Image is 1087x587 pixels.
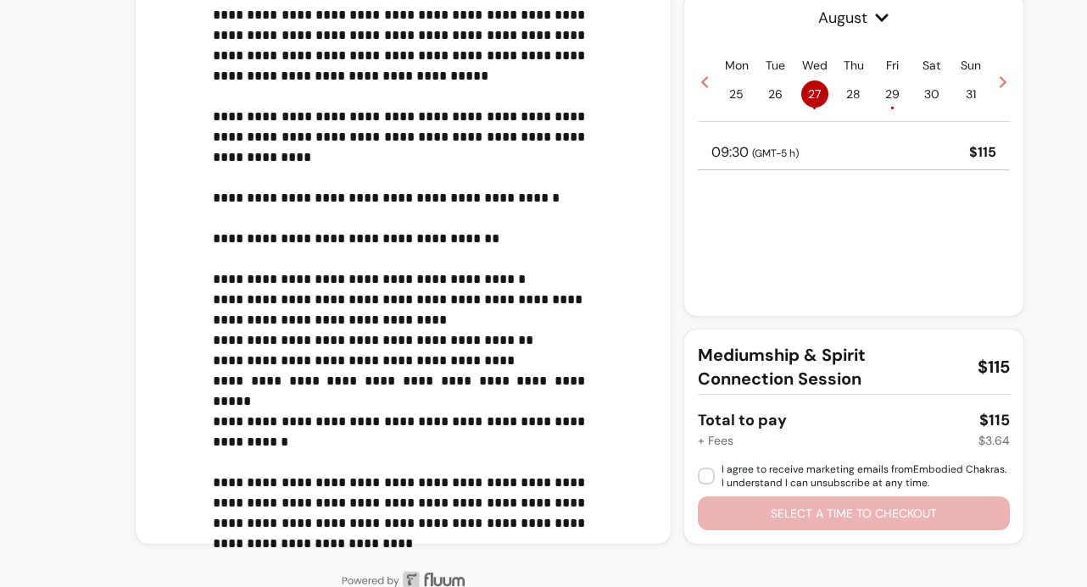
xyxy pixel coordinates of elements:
span: 27 [801,80,828,108]
p: $115 [969,142,996,163]
span: 30 [918,80,945,108]
p: Thu [844,57,864,74]
div: + Fees [698,432,733,449]
span: 28 [840,80,867,108]
span: 25 [723,80,750,108]
span: • [812,99,817,116]
span: Mediumship & Spirit Connection Session [698,343,964,390]
span: • [890,99,895,116]
p: Fri [886,57,899,74]
p: Tue [766,57,785,74]
p: Wed [802,57,828,74]
span: $115 [978,355,1010,379]
p: Sat [923,57,940,74]
p: Sun [961,57,981,74]
div: $3.64 [978,432,1010,449]
p: 09:30 [711,142,799,163]
span: ( GMT-5 h ) [752,147,799,160]
span: August [698,6,1010,30]
span: 29 [879,80,906,108]
span: 31 [957,80,984,108]
div: Total to pay [698,408,787,432]
div: $115 [979,408,1010,432]
p: Mon [725,57,749,74]
span: 26 [762,80,789,108]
